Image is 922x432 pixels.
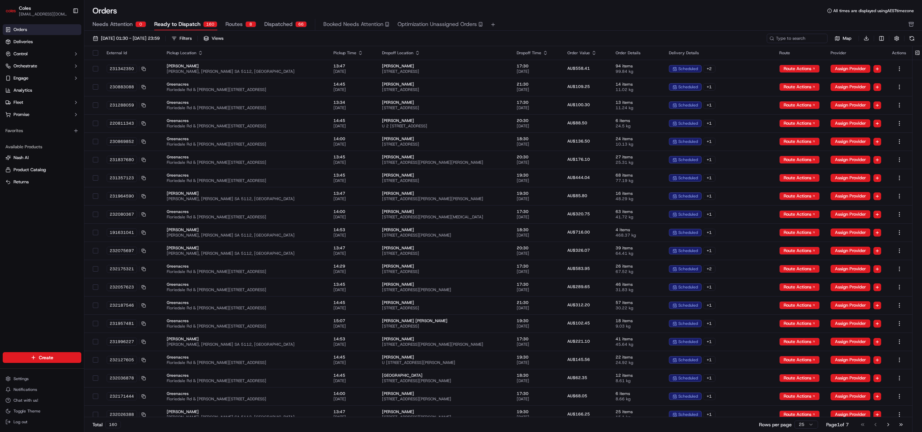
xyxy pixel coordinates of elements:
span: [DATE] [333,233,371,238]
button: Assign Provider [831,301,870,309]
button: Route Actions [779,338,820,346]
span: Map [843,35,851,41]
div: 📗 [7,99,12,104]
span: AU$100.30 [567,102,590,107]
button: Route Actions [779,301,820,309]
button: Assign Provider [831,374,870,382]
span: 13:45 [333,154,371,160]
span: [PERSON_NAME] [382,63,506,69]
button: Assign Provider [831,410,870,419]
button: Assign Provider [831,119,870,127]
span: Orders [13,27,27,33]
span: [DATE] [517,105,557,111]
span: Floriedale Rd & [PERSON_NAME][STREET_ADDRESS] [167,87,323,92]
span: [STREET_ADDRESS][PERSON_NAME][PERSON_NAME] [382,196,506,202]
span: 232075697 [110,248,134,253]
span: [DATE] [517,123,557,129]
button: Control [3,49,81,59]
span: AU$558.41 [567,66,590,71]
button: Assign Provider [831,247,870,255]
span: 13 items [616,100,658,105]
span: AU$136.50 [567,138,590,144]
span: [STREET_ADDRESS][PERSON_NAME][MEDICAL_DATA] [382,214,506,220]
span: 77.19 kg [616,178,658,183]
div: + 1 [703,120,715,127]
button: Create [3,352,81,363]
span: 14 items [616,82,658,87]
span: [PERSON_NAME], [PERSON_NAME] SA 5112, [GEOGRAPHIC_DATA] [167,69,323,74]
span: 18:30 [517,227,557,233]
button: Route Actions [779,156,820,164]
button: Assign Provider [831,83,870,91]
button: 230869852 [107,137,146,146]
button: [DATE] 01:30 - [DATE] 23:59 [90,34,163,43]
span: 17:30 [517,63,557,69]
span: 232187546 [110,303,134,308]
span: Greenacres [167,82,323,87]
span: [PERSON_NAME], [PERSON_NAME] SA 5112, [GEOGRAPHIC_DATA] [167,196,323,202]
button: 232127605 [107,356,146,364]
span: Log out [13,419,27,425]
span: 13:45 [333,173,371,178]
span: Engage [13,75,28,81]
span: 11.02 kg [616,87,658,92]
p: Welcome 👋 [7,28,123,38]
span: Toggle Theme [13,408,40,414]
span: Greenacres [167,209,323,214]
span: 231342350 [110,66,134,71]
span: Views [212,35,223,41]
button: Assign Provider [831,210,870,218]
span: 6 items [616,118,658,123]
a: Returns [5,179,79,185]
span: [DATE] [333,142,371,147]
span: [DATE] [517,178,557,183]
span: [STREET_ADDRESS] [382,178,506,183]
span: 14:00 [333,136,371,142]
a: Nash AI [5,155,79,161]
span: 18:30 [517,136,557,142]
button: Notifications [3,385,81,394]
span: All times are displayed using AEST timezone [833,8,914,13]
button: Assign Provider [831,156,870,164]
span: AU$88.50 [567,120,587,126]
div: Pickup Time [333,50,371,56]
span: Routes [225,20,243,28]
span: 14:45 [333,118,371,123]
span: 231996227 [110,339,134,344]
span: scheduled [678,193,698,199]
span: U 2 [STREET_ADDRESS] [382,123,506,129]
h1: Orders [92,5,117,16]
span: Promise [13,112,29,118]
span: [DATE] [517,142,557,147]
span: 24.5 kg [616,123,658,129]
button: Filters [168,34,195,43]
button: Assign Provider [831,265,870,273]
span: 232171444 [110,394,134,399]
button: Route Actions [779,137,820,146]
span: scheduled [678,66,698,71]
button: Route Actions [779,174,820,182]
a: 📗Knowledge Base [4,96,54,108]
div: 💻 [57,99,62,104]
span: scheduled [678,84,698,90]
button: 191631041 [107,228,146,237]
span: [STREET_ADDRESS][PERSON_NAME][PERSON_NAME] [382,160,506,165]
span: 41.72 kg [616,214,658,220]
button: Start new chat [115,67,123,75]
span: [PERSON_NAME] [167,191,323,196]
span: Floriedale Rd & [PERSON_NAME][STREET_ADDRESS] [167,123,323,129]
div: Actions [892,50,907,56]
span: Ready to Dispatch [154,20,200,28]
span: [DATE] [333,160,371,165]
span: 14:53 [333,227,371,233]
span: [PERSON_NAME] [382,100,506,105]
span: Greenacres [167,136,323,142]
button: Map [830,34,856,42]
div: Order Details [616,50,658,56]
span: [PERSON_NAME], [PERSON_NAME] SA 5112, [GEOGRAPHIC_DATA] [167,233,323,238]
span: scheduled [678,212,698,217]
a: Orders [3,24,81,35]
span: AU$109.25 [567,84,590,89]
span: [DATE] [333,123,371,129]
span: 63 items [616,209,658,214]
